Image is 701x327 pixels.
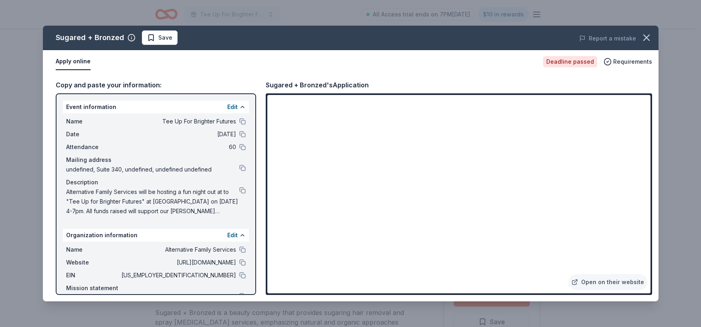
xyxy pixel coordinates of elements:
span: Website [66,258,120,267]
span: Date [66,129,120,139]
span: undefined, Suite 340, undefined, undefined undefined [66,165,239,174]
span: Tee Up For Brighter Futures [120,117,236,126]
span: Alternative Family Services will be hosting a fun night out at to "Tee Up for Brighter Futures" a... [66,187,239,216]
button: Report a mistake [579,34,636,43]
span: Save [158,33,172,42]
button: Edit [227,230,238,240]
button: Save [142,30,178,45]
div: Mailing address [66,155,246,165]
button: Edit [227,102,238,112]
div: Sugared + Bronzed's Application [266,80,369,90]
span: [DATE] [120,129,236,139]
span: Requirements [613,57,652,67]
span: [URL][DOMAIN_NAME] [120,258,236,267]
span: EIN [66,270,120,280]
span: 60 [120,142,236,152]
span: Name [66,117,120,126]
span: Alternative Family Services [120,245,236,254]
div: Deadline passed [543,56,597,67]
span: Name [66,245,120,254]
span: [US_EMPLOYER_IDENTIFICATION_NUMBER] [120,270,236,280]
button: Requirements [604,57,652,67]
div: Event information [63,101,249,113]
div: Description [66,178,246,187]
a: Open on their website [568,274,647,290]
div: Sugared + Bronzed [56,31,124,44]
span: Attendance [66,142,120,152]
button: Apply online [56,53,91,70]
div: Mission statement [66,283,246,293]
span: The mission of Alternative Family Services is to support vulnerable children and families in need... [66,293,239,322]
div: Copy and paste your information: [56,80,256,90]
div: Organization information [63,229,249,242]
